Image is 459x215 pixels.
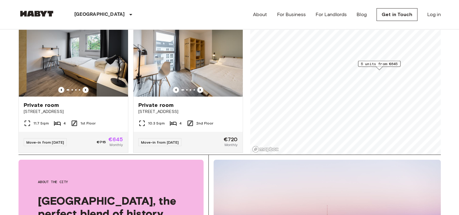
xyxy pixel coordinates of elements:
[197,87,203,93] button: Previous image
[58,87,64,93] button: Previous image
[63,121,66,126] span: 4
[108,137,123,142] span: €645
[24,109,123,115] span: [STREET_ADDRESS]
[19,23,128,153] a: Marketing picture of unit DE-01-12-004-03QPrevious imagePrevious imagePrivate room[STREET_ADDRESS...
[141,140,179,145] span: Move-in from [DATE]
[138,109,238,115] span: [STREET_ADDRESS]
[24,101,59,109] span: Private room
[138,101,174,109] span: Private room
[316,11,347,18] a: For Landlords
[97,139,106,145] span: €715
[224,137,238,142] span: €720
[427,11,441,18] a: Log in
[252,146,279,153] a: Mapbox logo
[80,121,96,126] span: 1st Floor
[38,179,184,185] span: About the city
[33,121,49,126] span: 11.7 Sqm
[148,121,165,126] span: 10.3 Sqm
[26,140,64,145] span: Move-in from [DATE]
[361,61,398,67] span: 5 units from €645
[133,23,243,153] a: Marketing picture of unit DE-01-12-006-03QPrevious imagePrevious imagePrivate room[STREET_ADDRESS...
[376,8,417,21] a: Get in Touch
[19,11,55,17] img: Habyt
[133,24,243,97] img: Marketing picture of unit DE-01-12-006-03Q
[83,87,89,93] button: Previous image
[196,121,213,126] span: 2nd Floor
[253,11,267,18] a: About
[110,142,123,148] span: Monthly
[224,142,238,148] span: Monthly
[356,11,367,18] a: Blog
[19,24,128,97] img: Marketing picture of unit DE-01-12-004-03Q
[179,121,182,126] span: 4
[277,11,306,18] a: For Business
[74,11,125,18] p: [GEOGRAPHIC_DATA]
[358,61,400,70] div: Map marker
[173,87,179,93] button: Previous image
